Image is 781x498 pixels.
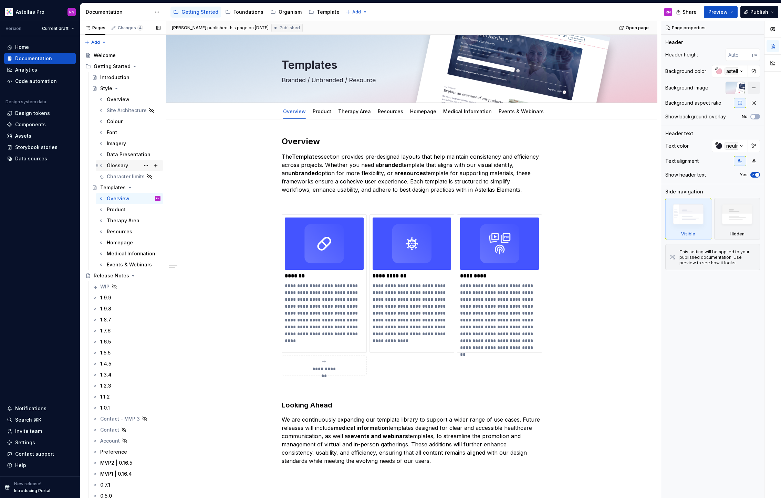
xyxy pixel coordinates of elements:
div: Notifications [15,405,46,412]
a: Preference [89,446,163,457]
div: Version [6,26,21,31]
strong: resources [398,170,426,177]
div: 1.4.5 [100,360,111,367]
a: Template [306,7,342,18]
a: 1.7.6 [89,325,163,336]
div: Contact [100,426,119,433]
div: Home [15,44,29,51]
div: Getting Started [83,61,163,72]
button: Preview [704,6,738,18]
textarea: Branded / Unbranded / Resource [280,75,541,86]
div: Templates [100,184,126,191]
div: Data sources [15,155,47,162]
a: Introduction [89,72,163,83]
span: Add [91,40,100,45]
div: Overview [280,104,309,118]
a: Assets [4,130,76,141]
a: Code automation [4,76,76,87]
div: Astellas Pro [16,9,44,15]
span: 4 [137,25,143,31]
div: Account [100,437,120,444]
a: Overview [96,94,163,105]
div: Components [15,121,46,128]
a: Homepage [96,237,163,248]
div: Code automation [15,78,57,85]
strong: events and webinars [351,433,408,439]
a: Foundations [222,7,266,18]
div: WIP [100,283,110,290]
a: 1.9.9 [89,292,163,303]
a: Events & Webinars [499,108,544,114]
div: Character limits [107,173,145,180]
a: 1.3.4 [89,369,163,380]
div: Show background overlay [665,113,726,120]
div: Assets [15,133,31,139]
h3: Looking Ahead [282,400,542,410]
a: Therapy Area [96,215,163,226]
div: Invite team [15,428,42,435]
a: MVP1 | 0.16.4 [89,468,163,479]
div: Medical Information [440,104,494,118]
a: Events & Webinars [96,259,163,270]
a: 1.9.8 [89,303,163,314]
a: 0.7.1 [89,479,163,490]
div: Background image [665,84,708,91]
a: 1.1.2 [89,391,163,402]
button: Share [673,6,701,18]
div: Design system data [6,99,46,105]
div: Template [317,9,340,15]
img: 7d1ba425-d91f-4e9a-bd85-d2805dc98033.png [285,218,364,270]
div: RN [69,9,74,15]
div: Documentation [86,9,151,15]
a: Font [96,127,163,138]
a: Getting Started [170,7,221,18]
a: Contact - MVP 3 [89,413,163,424]
div: Events & Webinars [107,261,152,268]
strong: branded [379,161,402,168]
a: Imagery [96,138,163,149]
a: Account [89,435,163,446]
div: neutral-900 [725,142,755,150]
div: 1.9.9 [100,294,111,301]
a: 1.6.5 [89,336,163,347]
textarea: Templates [280,57,541,73]
strong: Templates [292,153,321,160]
div: 1.5.5 [100,349,111,356]
a: 1.0.1 [89,402,163,413]
div: Storybook stories [15,144,58,151]
div: Design tokens [15,110,50,117]
div: Product [107,206,125,213]
a: Character limits [96,171,163,182]
div: published this page on [DATE] [207,25,269,31]
a: Components [4,119,76,130]
div: Therapy Area [335,104,374,118]
a: Design tokens [4,108,76,119]
p: We are continuously expanding our template library to support a wider range of use cases. Future ... [282,415,542,465]
a: Site Architecture [96,105,163,116]
img: b42352b8-299e-41bc-8d7d-a5595a10428c.png [460,218,539,270]
p: The section provides pre-designed layouts that help maintain consistency and efficiency across pr... [282,152,542,194]
a: WIP [89,281,163,292]
div: Contact support [15,451,54,457]
div: Header [665,39,683,46]
div: Imagery [107,140,126,147]
div: Font [107,129,117,136]
p: px [752,52,757,57]
div: Organism [279,9,302,15]
a: Settings [4,437,76,448]
div: Hidden [714,198,760,240]
span: Publish [750,9,768,15]
a: Data sources [4,153,76,164]
button: Astellas ProRN [1,4,79,19]
div: Medical Information [107,250,155,257]
a: Analytics [4,64,76,75]
input: Auto [726,49,752,61]
a: Documentation [4,53,76,64]
div: Header text [665,130,693,137]
a: Home [4,42,76,53]
a: Product [313,108,331,114]
button: astellasRed-100 [712,65,748,77]
a: Medical Information [443,108,492,114]
div: RN [156,195,159,202]
a: Style [89,83,163,94]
